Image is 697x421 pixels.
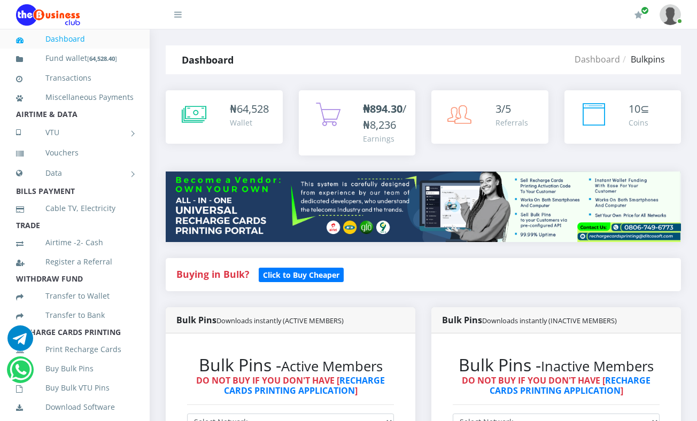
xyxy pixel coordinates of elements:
[299,90,416,155] a: ₦894.30/₦8,236 Earnings
[16,27,134,51] a: Dashboard
[10,365,32,383] a: Chat for support
[263,270,339,280] b: Click to Buy Cheaper
[16,160,134,186] a: Data
[187,355,394,375] h2: Bulk Pins -
[176,314,344,326] strong: Bulk Pins
[363,102,406,132] span: /₦8,236
[166,90,283,144] a: ₦64,528 Wallet
[442,314,617,326] strong: Bulk Pins
[16,250,134,274] a: Register a Referral
[182,53,234,66] strong: Dashboard
[166,171,681,242] img: multitenant_rcp.png
[224,375,385,396] a: RECHARGE CARDS PRINTING APPLICATION
[431,90,548,144] a: 3/5 Referrals
[363,133,406,144] div: Earnings
[629,117,649,128] div: Coins
[482,316,617,325] small: Downloads instantly (INACTIVE MEMBERS)
[16,66,134,90] a: Transactions
[7,333,33,351] a: Chat for support
[16,303,134,328] a: Transfer to Bank
[541,357,654,376] small: Inactive Members
[575,53,620,65] a: Dashboard
[16,85,134,110] a: Miscellaneous Payments
[495,117,528,128] div: Referrals
[16,46,134,71] a: Fund wallet[64,528.40]
[16,141,134,165] a: Vouchers
[634,11,642,19] i: Renew/Upgrade Subscription
[490,375,651,396] a: RECHARGE CARDS PRINTING APPLICATION
[629,101,649,117] div: ⊆
[196,375,385,396] strong: DO NOT BUY IF YOU DON'T HAVE [ ]
[363,102,402,116] b: ₦894.30
[230,101,269,117] div: ₦
[16,356,134,381] a: Buy Bulk Pins
[16,284,134,308] a: Transfer to Wallet
[462,375,650,396] strong: DO NOT BUY IF YOU DON'T HAVE [ ]
[237,102,269,116] span: 64,528
[16,4,80,26] img: Logo
[216,316,344,325] small: Downloads instantly (ACTIVE MEMBERS)
[16,337,134,362] a: Print Recharge Cards
[230,117,269,128] div: Wallet
[495,102,511,116] span: 3/5
[281,357,383,376] small: Active Members
[89,54,115,63] b: 64,528.40
[620,53,665,66] li: Bulkpins
[16,395,134,419] a: Download Software
[16,376,134,400] a: Buy Bulk VTU Pins
[176,268,249,280] strong: Buying in Bulk?
[453,355,660,375] h2: Bulk Pins -
[16,119,134,146] a: VTU
[660,4,681,25] img: User
[16,196,134,221] a: Cable TV, Electricity
[641,6,649,14] span: Renew/Upgrade Subscription
[87,54,117,63] small: [ ]
[629,102,640,116] span: 10
[259,268,344,280] a: Click to Buy Cheaper
[16,230,134,255] a: Airtime -2- Cash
